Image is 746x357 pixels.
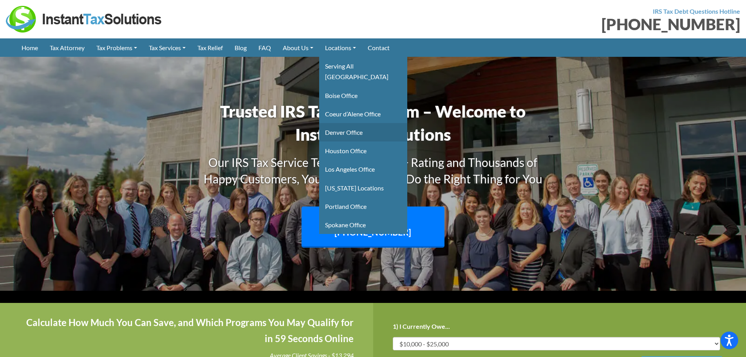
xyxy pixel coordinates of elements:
[393,323,450,331] label: 1) I Currently Owe...
[253,38,277,57] a: FAQ
[44,38,90,57] a: Tax Attorney
[20,315,354,347] h4: Calculate How Much You Can Save, and Which Programs You May Qualify for in 59 Seconds Online
[193,154,553,187] h3: Our IRS Tax Service Team has a BBB A+ Rating and Thousands of Happy Customers, You Can Trust Us t...
[16,38,44,57] a: Home
[6,6,163,33] img: Instant Tax Solutions Logo
[229,38,253,57] a: Blog
[191,38,229,57] a: Tax Relief
[90,38,143,57] a: Tax Problems
[143,38,191,57] a: Tax Services
[277,38,319,57] a: About Us
[319,141,407,160] a: Houston Office
[653,7,740,15] strong: IRS Tax Debt Questions Hotline
[193,100,553,146] h1: Trusted IRS Tax Relief Firm – Welcome to Instant Tax Solutions
[319,123,407,141] a: Denver Office
[362,38,396,57] a: Contact
[319,38,362,57] a: Locations
[6,14,163,22] a: Instant Tax Solutions Logo
[319,57,407,86] a: Serving All [GEOGRAPHIC_DATA]
[319,105,407,123] a: Coeur d’Alene Office
[319,216,407,234] a: Spokane Office
[319,179,407,197] a: [US_STATE] Locations
[302,207,445,248] a: Call: [PHONE_NUMBER]
[319,86,407,105] a: Boise Office
[319,197,407,216] a: Portland Office
[319,160,407,178] a: Los Angeles Office
[379,16,741,32] div: [PHONE_NUMBER]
